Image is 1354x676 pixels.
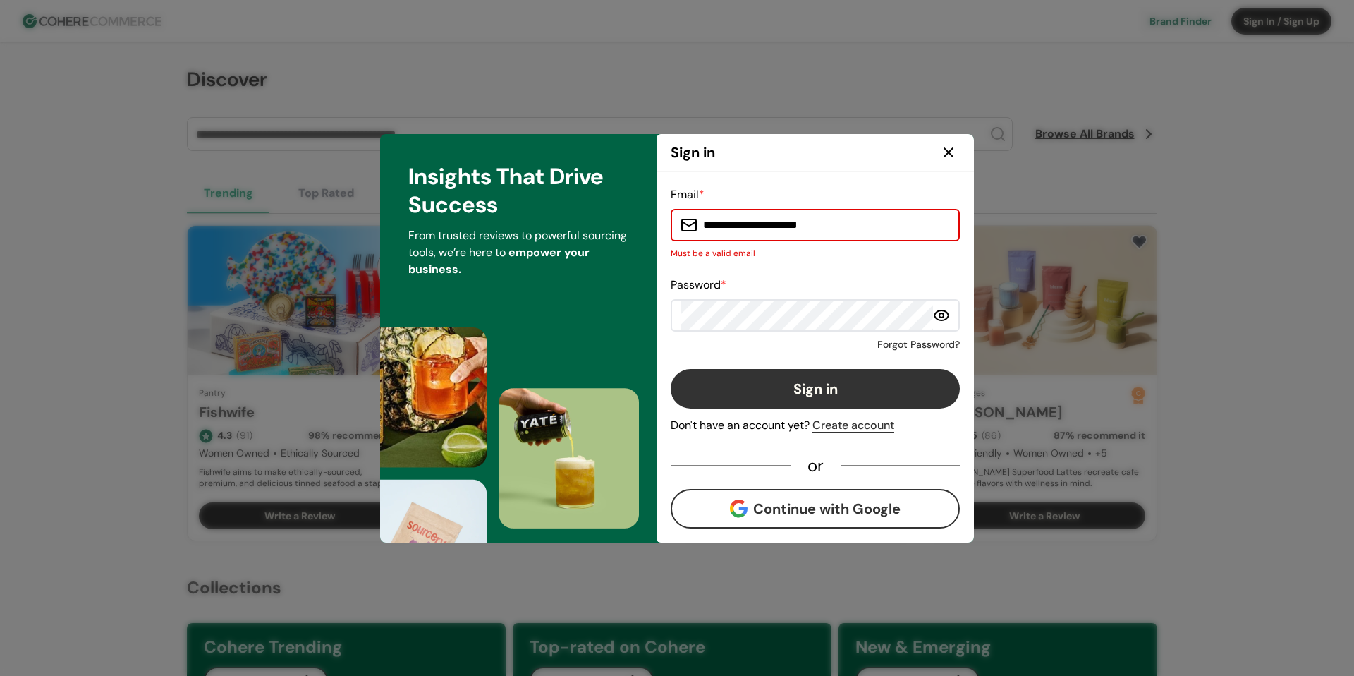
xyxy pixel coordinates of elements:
[408,162,628,219] h3: Insights That Drive Success
[671,277,726,292] label: Password
[408,227,628,278] p: From trusted reviews to powerful sourcing tools, we’re here to
[671,187,705,202] label: Email
[408,245,590,277] span: empower your business.
[791,459,841,472] div: or
[812,417,894,434] div: Create account
[671,489,960,529] button: Continue with Google
[671,369,960,409] button: Sign in
[671,247,960,260] p: Must be a valid email
[671,417,960,434] div: Don't have an account yet?
[671,142,715,163] h2: Sign in
[877,337,960,352] a: Forgot Password?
